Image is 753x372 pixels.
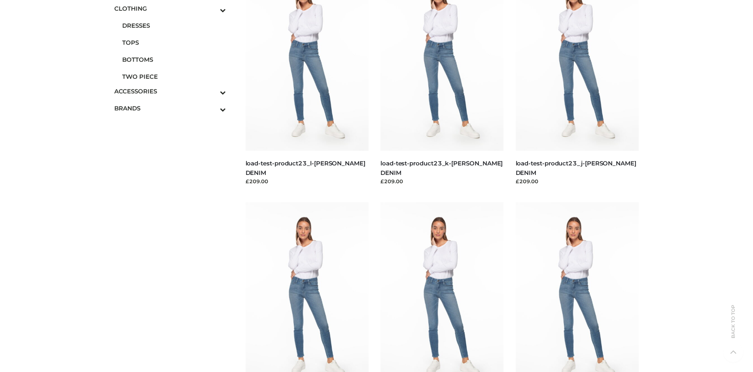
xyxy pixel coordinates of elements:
a: TWO PIECE [122,68,226,85]
a: TOPS [122,34,226,51]
span: ACCESSORIES [114,87,226,96]
span: TOPS [122,38,226,47]
a: BRANDSToggle Submenu [114,100,226,117]
div: £209.00 [380,177,504,185]
a: load-test-product23_l-[PERSON_NAME] DENIM [246,159,365,176]
span: CLOTHING [114,4,226,13]
span: TWO PIECE [122,72,226,81]
div: £209.00 [246,177,369,185]
div: £209.00 [516,177,639,185]
button: Toggle Submenu [198,83,226,100]
span: BOTTOMS [122,55,226,64]
span: BRANDS [114,104,226,113]
a: load-test-product23_j-[PERSON_NAME] DENIM [516,159,636,176]
span: Back to top [723,319,743,338]
button: Toggle Submenu [198,100,226,117]
a: DRESSES [122,17,226,34]
a: load-test-product23_k-[PERSON_NAME] DENIM [380,159,503,176]
a: ACCESSORIESToggle Submenu [114,83,226,100]
a: BOTTOMS [122,51,226,68]
span: DRESSES [122,21,226,30]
